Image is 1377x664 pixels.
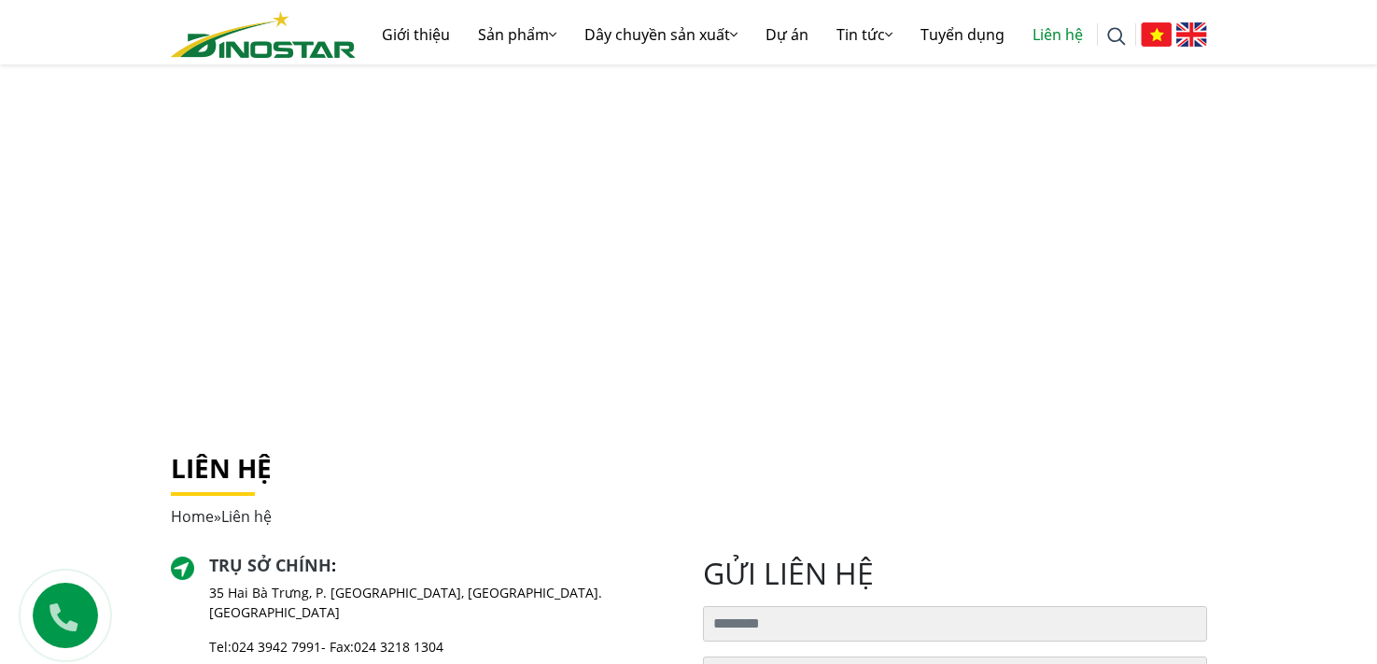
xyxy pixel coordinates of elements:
img: English [1176,22,1207,47]
a: Tin tức [822,5,906,64]
span: » [171,506,272,527]
a: 024 3218 1304 [354,638,443,656]
a: Sản phẩm [464,5,570,64]
a: Home [171,506,214,527]
img: directer [171,557,195,581]
a: Tuyển dụng [906,5,1019,64]
a: Liên hệ [1019,5,1097,64]
a: Dây chuyền sản xuất [570,5,752,64]
a: Dự án [752,5,822,64]
p: 35 Hai Bà Trưng, P. [GEOGRAPHIC_DATA], [GEOGRAPHIC_DATA]. [GEOGRAPHIC_DATA] [209,583,674,622]
img: logo [171,11,356,58]
img: search [1107,27,1126,46]
h2: : [209,556,674,576]
img: Tiếng Việt [1141,22,1172,47]
a: Giới thiệu [368,5,464,64]
a: 024 3942 7991 [232,638,321,656]
h2: gửi liên hệ [703,556,1207,591]
span: Liên hệ [221,506,272,527]
h1: Liên hệ [171,453,1207,485]
a: Trụ sở chính [209,554,331,576]
p: Tel: - Fax: [209,637,674,657]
